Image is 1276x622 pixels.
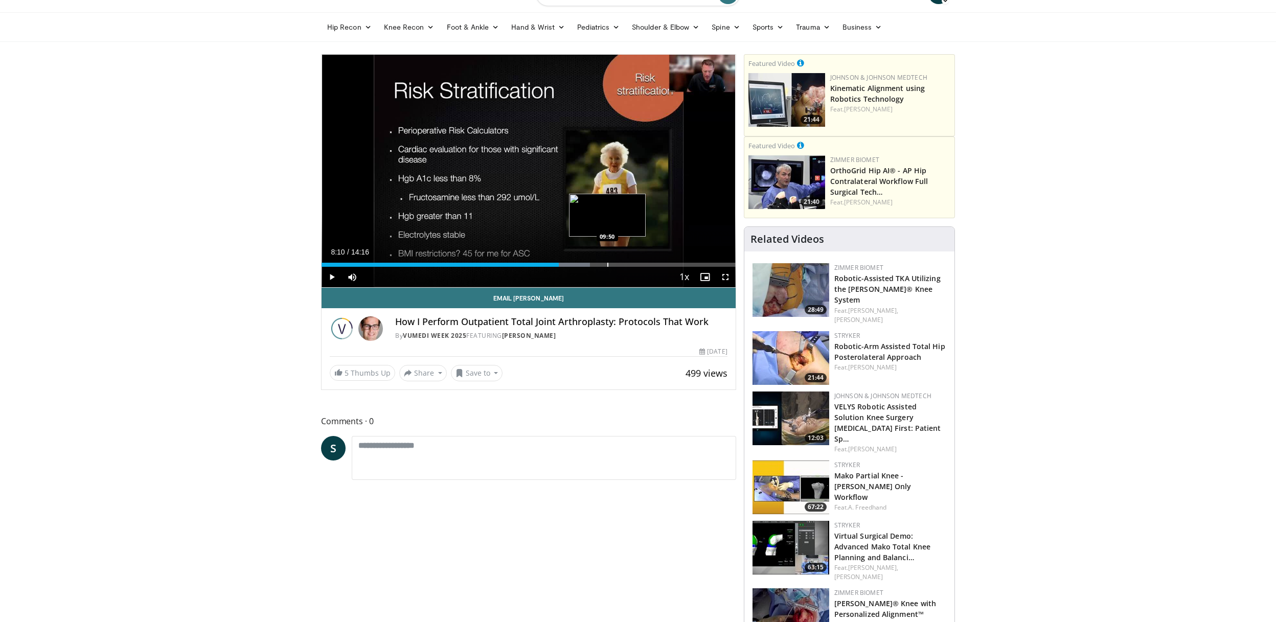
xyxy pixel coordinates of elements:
[395,316,727,328] h4: How I Perform Outpatient Total Joint Arthroplasty: Protocols That Work
[753,391,829,445] img: abe8434e-c392-4864-8b80-6cc2396b85ec.150x105_q85_crop-smart_upscale.jpg
[748,73,825,127] a: 21:44
[403,331,466,340] a: Vumedi Week 2025
[746,17,790,37] a: Sports
[345,368,349,378] span: 5
[834,306,946,325] div: Feat.
[830,155,879,164] a: Zimmer Biomet
[347,248,349,256] span: /
[753,521,829,574] img: 7d0c74a0-cfc5-42ec-9f2e-5fcd55f82e8d.150x105_q85_crop-smart_upscale.jpg
[753,391,829,445] a: 12:03
[321,414,736,428] span: Comments 0
[805,563,827,572] span: 63:15
[836,17,888,37] a: Business
[395,331,727,340] div: By FEATURING
[748,59,795,68] small: Featured Video
[834,503,946,512] div: Feat.
[321,17,378,37] a: Hip Recon
[834,588,883,597] a: Zimmer Biomet
[805,305,827,314] span: 28:49
[834,445,946,454] div: Feat.
[790,17,836,37] a: Trauma
[674,267,695,287] button: Playback Rate
[801,115,823,124] span: 21:44
[848,363,897,372] a: [PERSON_NAME]
[399,365,447,381] button: Share
[331,248,345,256] span: 8:10
[502,331,556,340] a: [PERSON_NAME]
[351,248,369,256] span: 14:16
[748,155,825,209] a: 21:40
[715,267,736,287] button: Fullscreen
[834,363,946,372] div: Feat.
[753,331,829,385] a: 21:44
[322,288,736,308] a: Email [PERSON_NAME]
[834,402,941,444] a: VELYS Robotic Assisted Solution Knee Surgery [MEDICAL_DATA] First: Patient Sp…
[505,17,571,37] a: Hand & Wrist
[321,436,346,460] a: S
[834,471,912,502] a: Mako Partial Knee - [PERSON_NAME] Only Workflow
[571,17,626,37] a: Pediatrics
[834,563,946,582] div: Feat.
[451,365,503,381] button: Save to
[322,267,342,287] button: Play
[441,17,506,37] a: Foot & Ankle
[830,166,928,197] a: OrthoGrid Hip AI® - AP Hip Contralateral Workflow Full Surgical Tech…
[844,198,893,206] a: [PERSON_NAME]
[626,17,705,37] a: Shoulder & Elbow
[753,331,829,385] img: 3d35c8c9-d38c-4b51-bca9-0f8f52bcb268.150x105_q85_crop-smart_upscale.jpg
[705,17,746,37] a: Spine
[342,267,362,287] button: Mute
[834,341,945,362] a: Robotic-Arm Assisted Total Hip Posterolateral Approach
[753,460,829,514] a: 67:22
[753,263,829,317] img: 8628d054-67c0-4db7-8e0b-9013710d5e10.150x105_q85_crop-smart_upscale.jpg
[695,267,715,287] button: Enable picture-in-picture mode
[830,73,927,82] a: Johnson & Johnson MedTech
[834,460,860,469] a: Stryker
[830,83,925,104] a: Kinematic Alignment using Robotics Technology
[834,331,860,340] a: Stryker
[834,315,883,324] a: [PERSON_NAME]
[699,347,727,356] div: [DATE]
[848,563,898,572] a: [PERSON_NAME],
[834,273,941,305] a: Robotic-Assisted TKA Utilizing the [PERSON_NAME]® Knee System
[834,531,930,562] a: Virtual Surgical Demo: Advanced Mako Total Knee Planning and Balanci…
[569,194,646,237] img: image.jpeg
[834,572,883,581] a: [PERSON_NAME]
[753,460,829,514] img: dc69b858-21f6-4c50-808c-126f4672f1f7.150x105_q85_crop-smart_upscale.jpg
[753,263,829,317] a: 28:49
[322,55,736,288] video-js: Video Player
[834,521,860,529] a: Stryker
[834,263,883,272] a: Zimmer Biomet
[805,433,827,443] span: 12:03
[358,316,383,341] img: Avatar
[848,306,898,315] a: [PERSON_NAME],
[748,73,825,127] img: 85482610-0380-4aae-aa4a-4a9be0c1a4f1.150x105_q85_crop-smart_upscale.jpg
[848,445,897,453] a: [PERSON_NAME]
[830,198,950,207] div: Feat.
[801,197,823,206] span: 21:40
[805,373,827,382] span: 21:44
[844,105,893,113] a: [PERSON_NAME]
[830,105,950,114] div: Feat.
[322,263,736,267] div: Progress Bar
[750,233,824,245] h4: Related Videos
[330,316,354,341] img: Vumedi Week 2025
[748,141,795,150] small: Featured Video
[748,155,825,209] img: 96a9cbbb-25ee-4404-ab87-b32d60616ad7.150x105_q85_crop-smart_upscale.jpg
[848,503,886,512] a: A. Freedhand
[805,502,827,512] span: 67:22
[753,521,829,574] a: 63:15
[378,17,441,37] a: Knee Recon
[686,367,727,379] span: 499 views
[834,391,931,400] a: Johnson & Johnson MedTech
[330,365,395,381] a: 5 Thumbs Up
